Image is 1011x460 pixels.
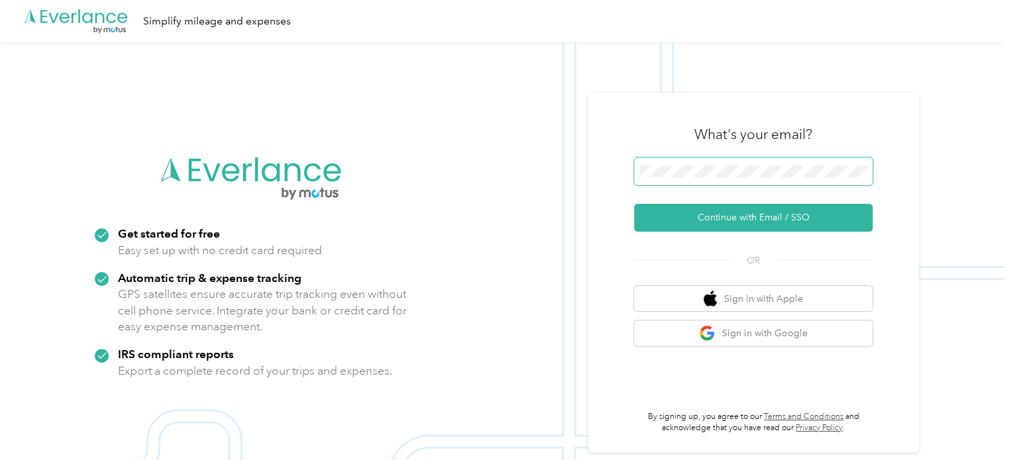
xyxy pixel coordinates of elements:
[118,363,392,379] p: Export a complete record of your trips and expenses.
[118,242,322,259] p: Easy set up with no credit card required
[118,271,301,285] strong: Automatic trip & expense tracking
[634,204,873,232] button: Continue with Email / SSO
[634,286,873,312] button: apple logoSign in with Apple
[118,286,407,335] p: GPS satellites ensure accurate trip tracking even without cell phone service. Integrate your bank...
[634,320,873,346] button: google logoSign in with Google
[118,347,234,361] strong: IRS compliant reports
[143,13,291,30] div: Simplify mileage and expenses
[730,253,776,267] span: OR
[764,412,843,422] a: Terms and Conditions
[796,423,843,433] a: Privacy Policy
[694,125,812,144] h3: What's your email?
[118,226,220,240] strong: Get started for free
[704,291,717,307] img: apple logo
[699,325,716,342] img: google logo
[634,411,873,434] p: By signing up, you agree to our and acknowledge that you have read our .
